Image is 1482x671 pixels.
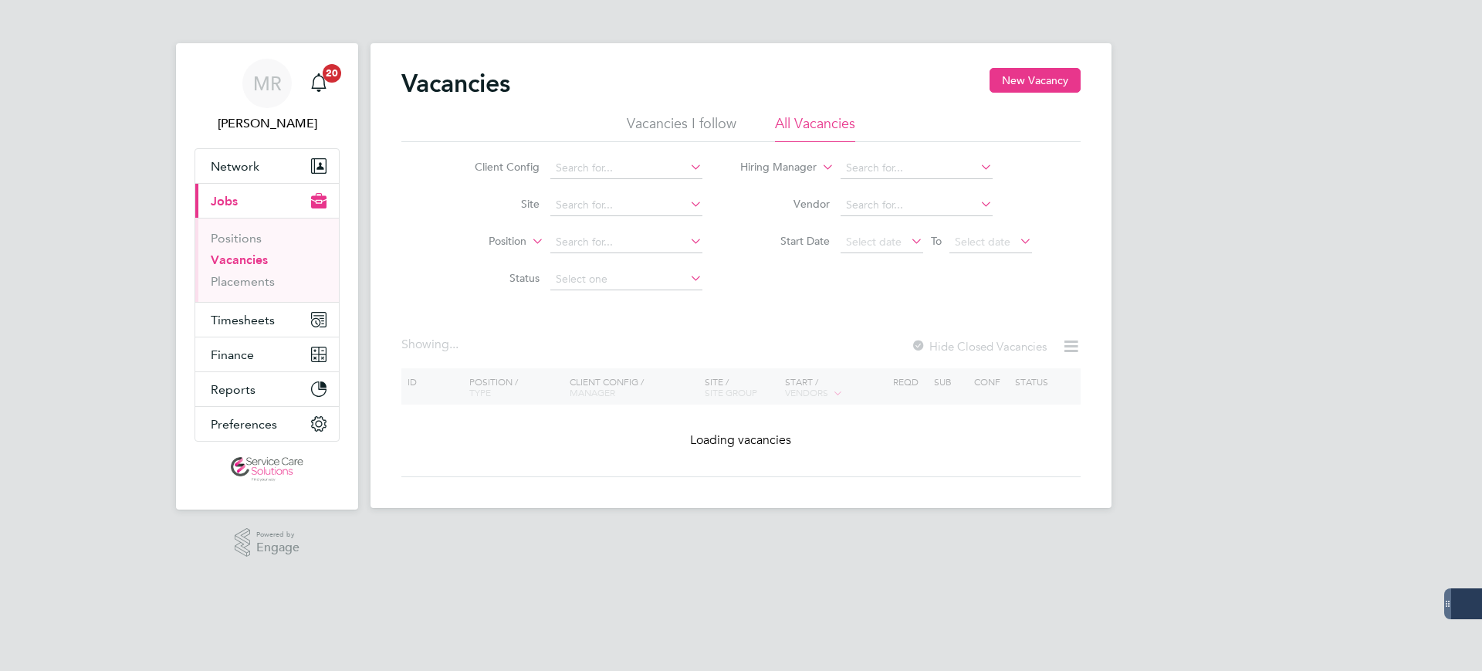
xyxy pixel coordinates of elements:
[926,231,946,251] span: To
[211,313,275,327] span: Timesheets
[550,158,702,179] input: Search for...
[323,64,341,83] span: 20
[775,114,855,142] li: All Vacancies
[741,197,830,211] label: Vendor
[841,158,993,179] input: Search for...
[211,159,259,174] span: Network
[303,59,334,108] a: 20
[211,347,254,362] span: Finance
[195,184,339,218] button: Jobs
[449,337,458,352] span: ...
[211,417,277,432] span: Preferences
[256,541,299,554] span: Engage
[550,269,702,290] input: Select one
[231,457,303,482] img: servicecare-logo-retina.png
[627,114,736,142] li: Vacancies I follow
[955,235,1010,249] span: Select date
[990,68,1081,93] button: New Vacancy
[235,528,300,557] a: Powered byEngage
[401,68,510,99] h2: Vacancies
[550,232,702,253] input: Search for...
[211,252,268,267] a: Vacancies
[195,372,339,406] button: Reports
[195,149,339,183] button: Network
[451,160,540,174] label: Client Config
[256,528,299,541] span: Powered by
[846,235,902,249] span: Select date
[195,114,340,133] span: Matt Robson
[195,457,340,482] a: Go to home page
[211,231,262,246] a: Positions
[211,274,275,289] a: Placements
[195,303,339,337] button: Timesheets
[195,59,340,133] a: MR[PERSON_NAME]
[176,43,358,510] nav: Main navigation
[195,407,339,441] button: Preferences
[741,234,830,248] label: Start Date
[401,337,462,353] div: Showing
[195,337,339,371] button: Finance
[253,73,282,93] span: MR
[438,234,526,249] label: Position
[195,218,339,302] div: Jobs
[211,194,238,208] span: Jobs
[911,339,1047,354] label: Hide Closed Vacancies
[841,195,993,216] input: Search for...
[728,160,817,175] label: Hiring Manager
[550,195,702,216] input: Search for...
[211,382,255,397] span: Reports
[451,271,540,285] label: Status
[451,197,540,211] label: Site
